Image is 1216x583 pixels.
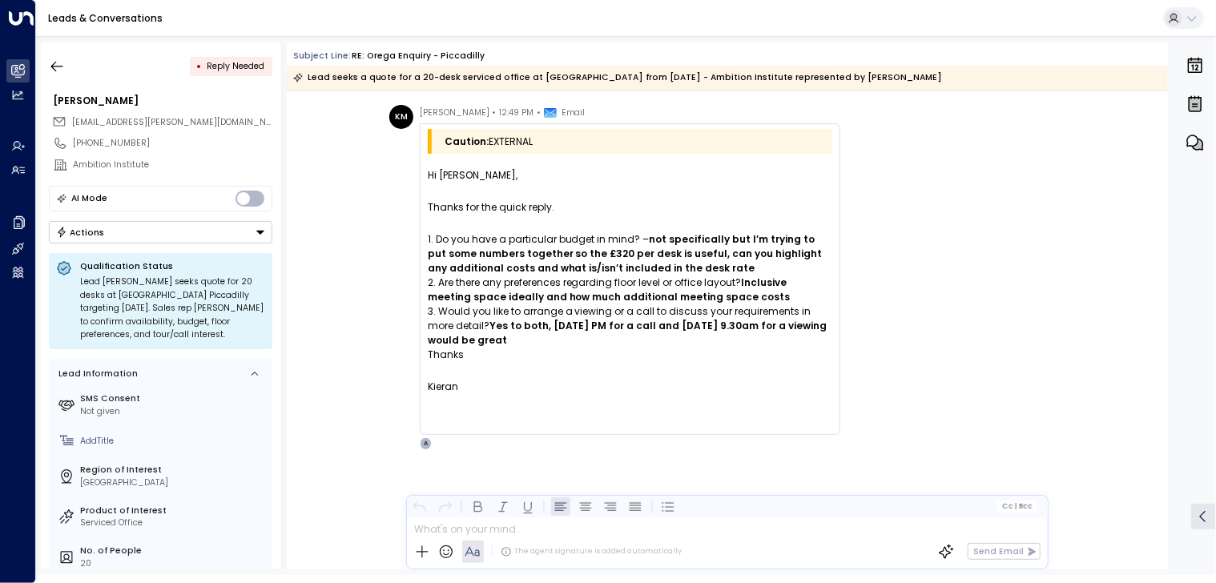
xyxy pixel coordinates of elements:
div: Lead [PERSON_NAME] seeks quote for 20 desks at [GEOGRAPHIC_DATA] Piccadilly targeting [DATE]. Sal... [80,275,265,342]
div: • [196,55,202,77]
span: Thanks for the quick reply. [428,200,554,215]
div: Button group with a nested menu [49,221,272,243]
button: Redo [435,497,454,516]
b: Inclusive meeting space ideally and how much additional meeting space costs [428,275,791,304]
span: Thanks [428,348,464,362]
a: Leads & Conversations [48,11,163,25]
li: Do you have a particular budget in mind? – 2. Are there any preferences regarding floor level or ... [428,232,832,348]
span: Kieran [428,380,458,394]
div: Serviced Office [80,517,268,529]
span: Cc Bcc [1002,502,1033,510]
div: Actions [56,227,105,238]
span: kieran.mcguinness@ambition.org.uk [72,116,272,129]
button: Undo [410,497,429,516]
div: The agent signature is added automatically [501,546,682,557]
div: RE: Orega Enquiry - Piccadilly [352,50,485,62]
div: Not given [80,405,268,418]
button: Actions [49,221,272,243]
b: Yes to both, [DATE] PM for a call and [DATE] 9.30am for a viewing would be great [428,319,830,347]
div: AI Mode [71,191,107,207]
div: KM [389,105,413,129]
div: Ambition Institute [73,159,272,171]
span: Hi [PERSON_NAME], [428,168,517,183]
div: AddTitle [80,435,268,448]
div: EXTERNAL [445,135,827,149]
label: SMS Consent [80,392,268,405]
span: Caution: [445,135,489,149]
span: Reply Needed [207,60,264,72]
div: 20 [80,557,268,570]
div: Lead seeks a quote for a 20-desk serviced office at [GEOGRAPHIC_DATA] from [DATE] - Ambition Inst... [293,70,943,86]
span: Email [562,105,586,121]
label: No. of People [80,545,268,557]
button: Cc|Bcc [997,501,1037,512]
span: | [1014,502,1017,510]
b: not specifically but I’m trying to put some numbers together so the £320 per desk is useful, can ... [428,232,825,275]
div: [PERSON_NAME] [53,94,272,108]
div: A [420,437,433,450]
div: [PHONE_NUMBER] [73,137,272,150]
span: Subject Line: [293,50,351,62]
span: 12:49 PM [499,105,534,121]
span: [EMAIL_ADDRESS][PERSON_NAME][DOMAIN_NAME] [72,116,287,128]
div: [GEOGRAPHIC_DATA] [80,476,268,489]
span: • [492,105,496,121]
label: Region of Interest [80,464,268,476]
div: Lead Information [54,368,138,380]
p: Qualification Status [80,260,265,272]
span: [PERSON_NAME] [420,105,489,121]
span: • [537,105,541,121]
label: Product of Interest [80,505,268,517]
